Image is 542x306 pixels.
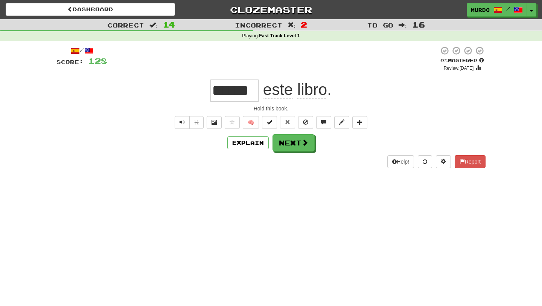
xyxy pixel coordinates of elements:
[186,3,356,16] a: Clozemaster
[506,6,510,11] span: /
[88,56,107,66] span: 128
[367,21,393,29] span: To go
[467,3,527,17] a: murdo /
[56,59,84,65] span: Score:
[56,46,107,55] div: /
[316,116,331,129] button: Discuss sentence (alt+u)
[280,116,295,129] button: Reset to 0% Mastered (alt+r)
[412,20,425,29] span: 16
[444,66,474,71] small: Review: [DATE]
[301,20,307,29] span: 2
[163,20,175,29] span: 14
[173,116,204,129] div: Text-to-speech controls
[440,57,448,63] span: 0 %
[262,116,277,129] button: Set this sentence to 100% Mastered (alt+m)
[235,21,282,29] span: Incorrect
[263,81,293,99] span: este
[273,134,315,151] button: Next
[56,105,486,112] div: Hold this book.
[149,22,158,28] span: :
[175,116,190,129] button: Play sentence audio (ctl+space)
[297,81,327,99] span: libro
[298,116,313,129] button: Ignore sentence (alt+i)
[107,21,144,29] span: Correct
[227,136,269,149] button: Explain
[189,116,204,129] button: ½
[259,81,332,99] span: .
[439,57,486,64] div: Mastered
[387,155,414,168] button: Help!
[352,116,367,129] button: Add to collection (alt+a)
[243,116,259,129] button: 🧠
[455,155,486,168] button: Report
[418,155,432,168] button: Round history (alt+y)
[259,33,300,38] strong: Fast Track Level 1
[399,22,407,28] span: :
[288,22,296,28] span: :
[6,3,175,16] a: Dashboard
[207,116,222,129] button: Show image (alt+x)
[225,116,240,129] button: Favorite sentence (alt+f)
[334,116,349,129] button: Edit sentence (alt+d)
[471,6,490,13] span: murdo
